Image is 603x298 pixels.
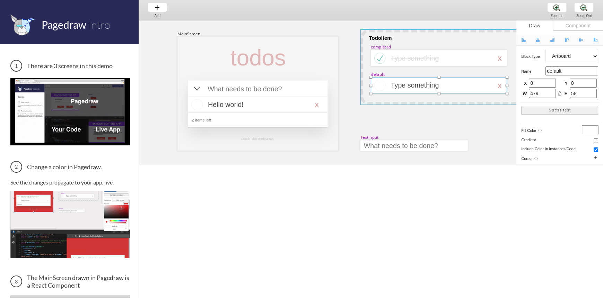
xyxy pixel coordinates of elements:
[42,18,86,31] span: Pagedraw
[371,71,384,77] div: default
[594,138,598,143] input: gradient
[521,106,598,115] button: Stress test
[545,66,598,75] input: default
[521,156,533,161] span: cursor
[10,191,130,258] img: Change a color in Pagedraw
[553,4,560,11] img: zoom-plus.png
[10,14,35,36] img: favicon.png
[563,81,568,87] span: Y
[10,60,130,72] h3: There are 3 screens in this demo
[521,147,578,151] h5: include color in instances/code
[521,128,536,133] span: fill color
[544,14,570,18] div: Zoom In
[360,135,378,140] div: TextInput
[144,14,171,18] div: Add
[534,156,539,161] i: code
[521,54,545,58] h5: Block type
[553,20,603,31] div: Component
[593,155,598,160] i: add
[498,53,502,63] div: x
[498,81,502,90] div: x
[557,91,562,96] i: lock_open
[371,44,391,50] div: completed
[521,138,545,142] h5: gradient
[177,31,200,36] div: MainScreen
[88,18,110,31] span: Intro
[580,4,587,11] img: zoom-minus.png
[516,20,553,31] div: Draw
[10,274,130,289] h3: The MainScreen drawn in Pagedraw is a React Component
[10,78,130,145] img: 3 screens
[523,81,527,87] span: X
[523,91,527,97] span: W
[10,161,130,173] h3: Change a color in Pagedraw.
[594,147,598,152] input: include color in instances/code
[521,69,545,73] h5: name
[154,4,161,11] img: baseline-add-24px.svg
[10,179,130,186] p: See the changes propagate to your app, live.
[537,128,542,133] i: code
[563,91,568,97] span: H
[571,14,597,18] div: Zoom Out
